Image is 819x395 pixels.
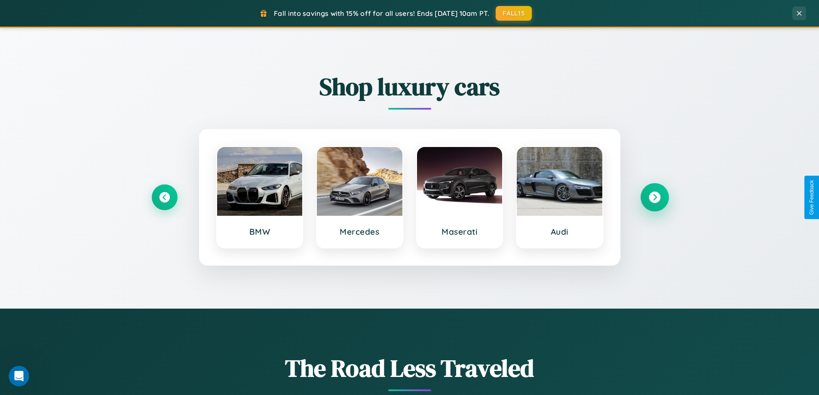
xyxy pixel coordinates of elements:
[152,352,668,385] h1: The Road Less Traveled
[325,227,394,237] h3: Mercedes
[525,227,594,237] h3: Audi
[426,227,494,237] h3: Maserati
[274,9,489,18] span: Fall into savings with 15% off for all users! Ends [DATE] 10am PT.
[9,366,29,386] iframe: Intercom live chat
[226,227,294,237] h3: BMW
[809,180,815,215] div: Give Feedback
[152,70,668,103] h2: Shop luxury cars
[496,6,532,21] button: FALL15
